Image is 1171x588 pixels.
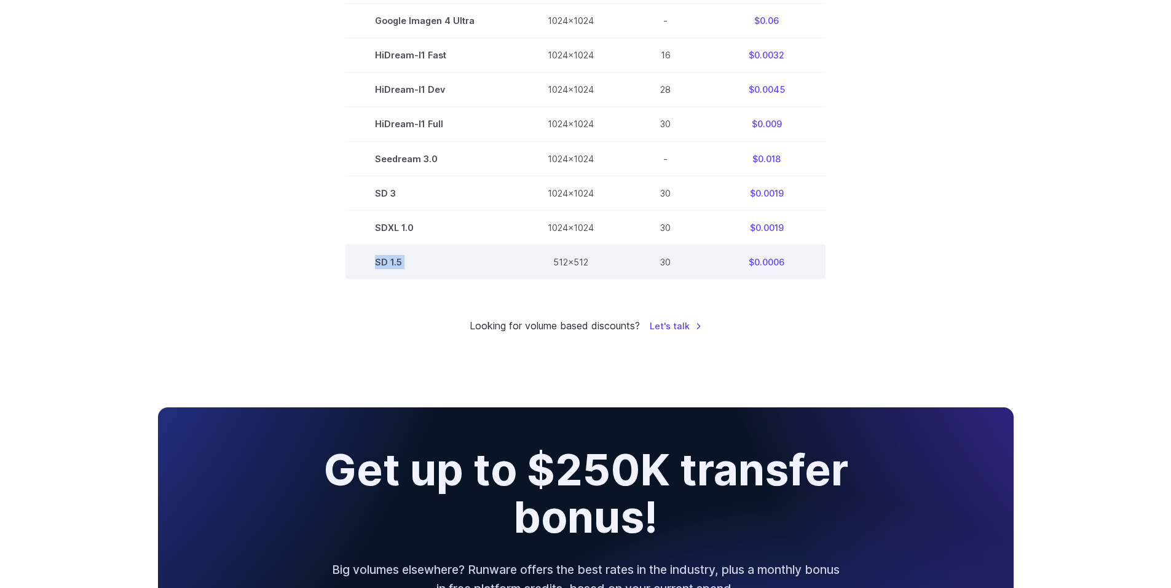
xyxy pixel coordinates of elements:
[623,141,708,176] td: -
[345,245,518,279] td: SD 1.5
[518,141,623,176] td: 1024x1024
[623,4,708,38] td: -
[623,107,708,141] td: 30
[708,176,826,210] td: $0.0019
[623,176,708,210] td: 30
[708,141,826,176] td: $0.018
[345,141,518,176] td: Seedream 3.0
[275,447,896,541] h2: Get up to $250K transfer bonus!
[623,73,708,107] td: 28
[650,319,702,333] a: Let's talk
[470,318,640,334] small: Looking for volume based discounts?
[708,4,826,38] td: $0.06
[345,210,518,245] td: SDXL 1.0
[708,107,826,141] td: $0.009
[623,245,708,279] td: 30
[518,73,623,107] td: 1024x1024
[518,38,623,73] td: 1024x1024
[623,210,708,245] td: 30
[518,4,623,38] td: 1024x1024
[345,176,518,210] td: SD 3
[518,245,623,279] td: 512x512
[345,38,518,73] td: HiDream-I1 Fast
[518,107,623,141] td: 1024x1024
[345,107,518,141] td: HiDream-I1 Full
[708,245,826,279] td: $0.0006
[623,38,708,73] td: 16
[518,176,623,210] td: 1024x1024
[345,4,518,38] td: Google Imagen 4 Ultra
[708,38,826,73] td: $0.0032
[345,73,518,107] td: HiDream-I1 Dev
[708,73,826,107] td: $0.0045
[518,210,623,245] td: 1024x1024
[708,210,826,245] td: $0.0019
